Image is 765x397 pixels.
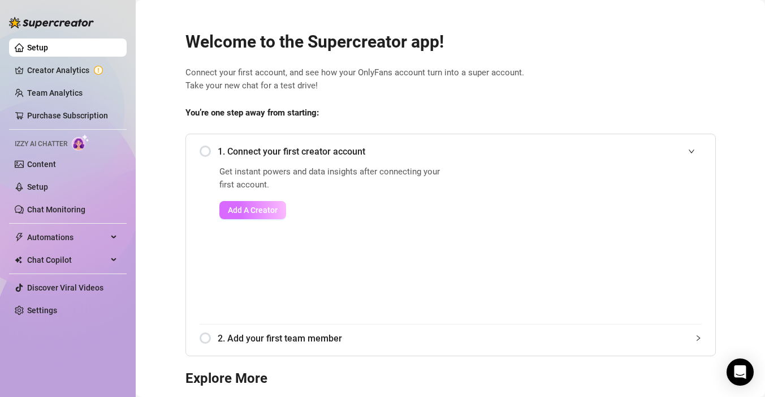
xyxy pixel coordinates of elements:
span: 2. Add your first team member [218,331,702,345]
a: Creator Analytics exclamation-circle [27,61,118,79]
a: Add A Creator [219,201,447,219]
a: Settings [27,306,57,315]
div: 1. Connect your first creator account [200,138,702,165]
h2: Welcome to the Supercreator app! [185,31,716,53]
span: collapsed [695,335,702,341]
iframe: Add Creators [476,165,702,310]
button: Add A Creator [219,201,286,219]
img: logo-BBDzfeDw.svg [9,17,94,28]
strong: You’re one step away from starting: [185,108,319,118]
a: Chat Monitoring [27,205,85,214]
div: 2. Add your first team member [200,325,702,352]
a: Discover Viral Videos [27,283,103,292]
a: Setup [27,182,48,191]
span: 1. Connect your first creator account [218,144,702,159]
img: AI Chatter [72,134,89,151]
span: Connect your first account, and see how your OnlyFans account turn into a super account. Take you... [185,66,716,93]
a: Setup [27,43,48,52]
h3: Explore More [185,370,716,388]
span: Izzy AI Chatter [15,139,67,150]
span: Get instant powers and data insights after connecting your first account. [219,165,447,192]
div: Open Intercom Messenger [727,358,754,386]
span: Automations [27,228,107,246]
a: Purchase Subscription [27,111,108,120]
a: Content [27,160,56,169]
span: Add A Creator [228,206,278,215]
span: expanded [688,148,695,155]
img: Chat Copilot [15,256,22,264]
a: Team Analytics [27,88,83,97]
span: Chat Copilot [27,251,107,269]
span: thunderbolt [15,233,24,242]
